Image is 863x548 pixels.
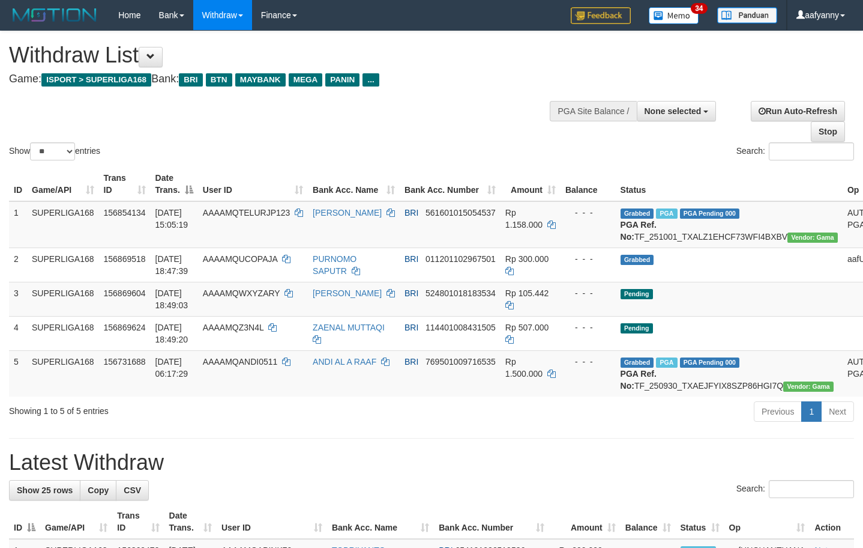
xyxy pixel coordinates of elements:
span: None selected [645,106,702,116]
a: 1 [801,401,822,422]
h1: Withdraw List [9,43,564,67]
span: [DATE] 06:17:29 [155,357,188,379]
div: - - - [565,253,611,265]
td: SUPERLIGA168 [27,350,99,397]
a: ZAENAL MUTTAQI [313,323,385,332]
span: BRI [404,357,418,367]
span: MAYBANK [235,73,286,87]
span: BRI [404,323,418,332]
select: Showentries [30,142,75,160]
th: Game/API: activate to sort column ascending [27,167,99,201]
td: SUPERLIGA168 [27,201,99,248]
span: AAAAMQUCOPAJA [203,254,277,264]
td: TF_250930_TXAEJFYIX8SZP86HGI7Q [616,350,843,397]
span: Vendor URL: https://trx31.1velocity.biz [783,382,834,392]
a: Copy [80,480,116,501]
label: Search: [736,142,854,160]
span: 156869604 [104,288,146,298]
div: - - - [565,207,611,219]
span: Marked by aafromsomean [656,358,677,368]
input: Search: [769,480,854,498]
label: Search: [736,480,854,498]
span: ISPORT > SUPERLIGA168 [41,73,151,87]
th: User ID: activate to sort column ascending [198,167,308,201]
div: Showing 1 to 5 of 5 entries [9,400,350,417]
a: Show 25 rows [9,480,80,501]
td: 1 [9,201,27,248]
th: Balance: activate to sort column ascending [621,505,676,539]
td: 5 [9,350,27,397]
span: AAAAMQZ3N4L [203,323,263,332]
div: - - - [565,287,611,299]
span: AAAAMQANDI0511 [203,357,278,367]
span: ... [362,73,379,87]
span: [DATE] 18:49:20 [155,323,188,344]
span: Grabbed [621,255,654,265]
span: Copy 561601015054537 to clipboard [425,208,496,218]
span: [DATE] 18:49:03 [155,288,188,310]
th: Date Trans.: activate to sort column descending [151,167,198,201]
th: Bank Acc. Name: activate to sort column ascending [327,505,434,539]
button: None selected [637,101,717,121]
th: Op: activate to sort column ascending [724,505,810,539]
div: - - - [565,356,611,368]
span: Grabbed [621,209,654,219]
span: Marked by aafsengchandara [656,209,677,219]
span: PANIN [325,73,359,87]
td: 4 [9,316,27,350]
span: [DATE] 15:05:19 [155,208,188,230]
span: Copy 011201102967501 to clipboard [425,254,496,264]
span: BRI [179,73,202,87]
a: ANDI AL A RAAF [313,357,376,367]
img: Feedback.jpg [571,7,631,24]
td: SUPERLIGA168 [27,282,99,316]
span: BRI [404,288,418,298]
span: Vendor URL: https://trx31.1velocity.biz [787,233,838,243]
span: Pending [621,323,653,333]
span: AAAAMQWXYZARY [203,288,280,298]
a: Previous [754,401,802,422]
div: - - - [565,321,611,333]
span: Grabbed [621,358,654,368]
h4: Game: Bank: [9,73,564,85]
span: AAAAMQTELURJP123 [203,208,290,218]
th: Amount: activate to sort column ascending [501,167,561,201]
span: Rp 105.442 [505,288,549,298]
th: Game/API: activate to sort column ascending [40,505,112,539]
a: [PERSON_NAME] [313,208,382,218]
span: PGA Pending [680,358,740,368]
td: 2 [9,248,27,282]
span: MEGA [289,73,323,87]
input: Search: [769,142,854,160]
b: PGA Ref. No: [621,220,657,242]
span: 156731688 [104,357,146,367]
span: 34 [691,3,707,14]
label: Show entries [9,142,100,160]
td: SUPERLIGA168 [27,316,99,350]
h1: Latest Withdraw [9,451,854,475]
a: Next [821,401,854,422]
span: 156869624 [104,323,146,332]
span: Copy 114401008431505 to clipboard [425,323,496,332]
img: Button%20Memo.svg [649,7,699,24]
th: Trans ID: activate to sort column ascending [99,167,151,201]
div: PGA Site Balance / [550,101,636,121]
span: [DATE] 18:47:39 [155,254,188,276]
td: TF_251001_TXALZ1EHCF73WFI4BXBV [616,201,843,248]
th: Bank Acc. Name: activate to sort column ascending [308,167,400,201]
th: Amount: activate to sort column ascending [549,505,621,539]
img: MOTION_logo.png [9,6,100,24]
a: PURNOMO SAPUTR [313,254,356,276]
th: Trans ID: activate to sort column ascending [112,505,164,539]
span: CSV [124,486,141,495]
th: Status [616,167,843,201]
a: [PERSON_NAME] [313,288,382,298]
th: Status: activate to sort column ascending [676,505,724,539]
span: BTN [206,73,232,87]
span: Rp 1.158.000 [505,208,543,230]
span: 156869518 [104,254,146,264]
span: BRI [404,254,418,264]
th: ID [9,167,27,201]
th: ID: activate to sort column descending [9,505,40,539]
span: Copy 524801018183534 to clipboard [425,288,496,298]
